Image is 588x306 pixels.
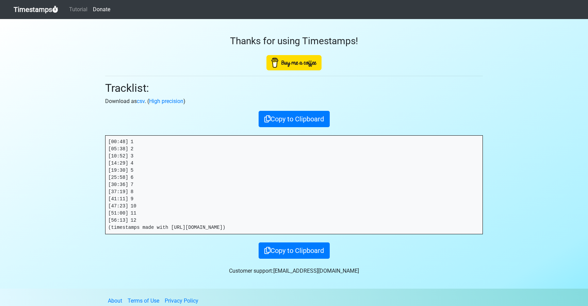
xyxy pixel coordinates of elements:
a: Timestamps [14,3,58,16]
button: Copy to Clipboard [259,242,330,259]
a: Terms of Use [128,297,159,304]
a: csv [137,98,145,104]
a: Tutorial [66,3,90,16]
h2: Tracklist: [105,82,483,95]
a: Privacy Policy [165,297,198,304]
img: Buy Me A Coffee [266,55,322,70]
pre: [00:48] 1 [05:38] 2 [10:52] 3 [14:29] 4 [19:30] 5 [25:58] 6 [30:36] 7 [37:19] 8 [41:11] 9 [47:23]... [105,136,483,234]
h3: Thanks for using Timestamps! [105,35,483,47]
a: Donate [90,3,113,16]
p: Download as . ( ) [105,97,483,105]
button: Copy to Clipboard [259,111,330,127]
a: About [108,297,122,304]
a: High precision [149,98,183,104]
